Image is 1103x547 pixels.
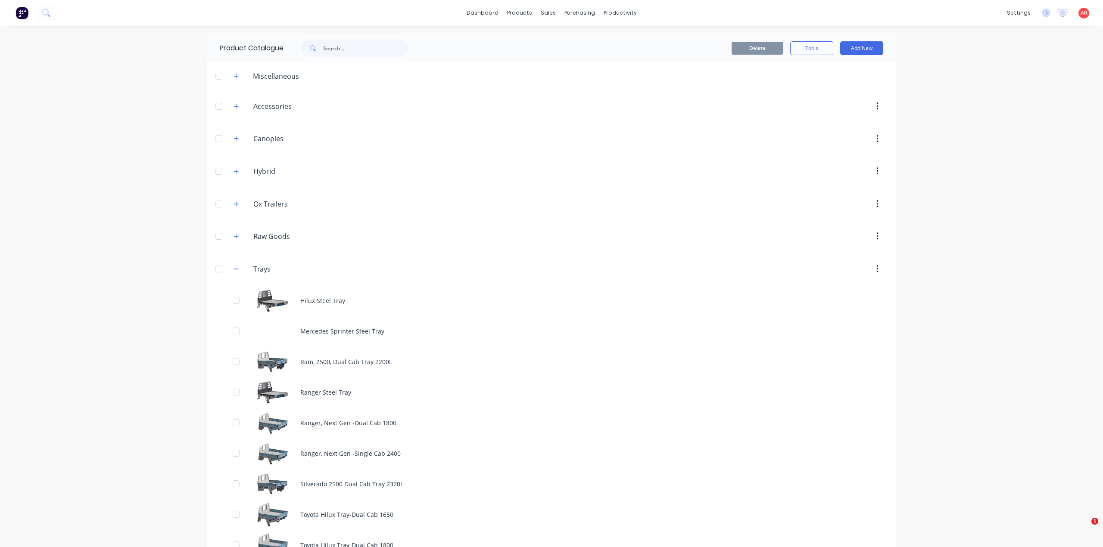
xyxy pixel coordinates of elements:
[1074,518,1094,538] iframe: Intercom live chat
[253,231,355,241] input: Enter category name
[599,6,641,19] div: productivity
[207,499,896,530] div: Toyota Hilux Tray-Dual Cab 1650Toyota Hilux Tray-Dual Cab 1650
[1091,518,1098,525] span: 1
[462,6,503,19] a: dashboard
[207,346,896,377] div: Ram, 2500, Dual Cab Tray 2200LRam, 2500, Dual Cab Tray 2200L
[323,40,408,57] input: Search...
[503,6,536,19] div: products
[207,34,284,62] div: Product Catalogue
[207,377,896,408] div: Ranger Steel TrayRanger Steel Tray
[207,285,896,316] div: Hilux Steel TrayHilux Steel Tray
[560,6,599,19] div: purchasing
[253,101,355,111] input: Enter category name
[840,41,883,55] button: Add New
[253,133,355,144] input: Enter category name
[246,71,306,81] div: Miscellaneous
[253,264,355,274] input: Enter category name
[790,41,833,55] button: Tools
[253,199,355,209] input: Enter category name
[253,166,355,176] input: Enter category name
[1081,9,1087,17] span: AR
[536,6,560,19] div: sales
[207,438,896,469] div: Ranger, Next Gen -Single Cab 2400Ranger, Next Gen -Single Cab 2400
[207,316,896,346] div: Mercedes Sprinter Steel Tray
[732,42,783,55] button: Delete
[1003,6,1035,19] div: settings
[207,408,896,438] div: Ranger, Next Gen -Dual Cab 1800Ranger, Next Gen -Dual Cab 1800
[207,469,896,499] div: Silverado 2500 Dual Cab Tray 2320LSilverado 2500 Dual Cab Tray 2320L
[16,6,28,19] img: Factory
